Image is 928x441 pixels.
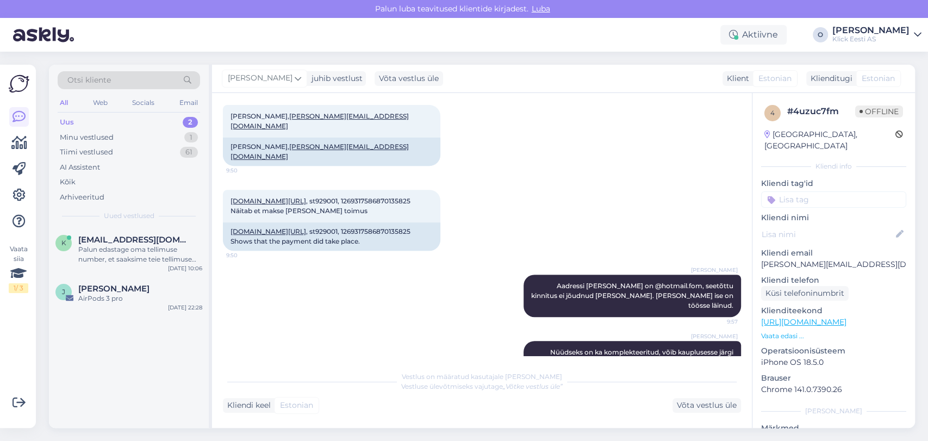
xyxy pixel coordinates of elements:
span: [PERSON_NAME] [228,72,292,84]
span: 9:50 [226,251,267,259]
p: Vaata edasi ... [761,331,906,341]
div: Klienditugi [806,73,852,84]
div: Web [91,96,110,110]
span: Estonian [758,73,792,84]
a: [PERSON_NAME][EMAIL_ADDRESS][DOMAIN_NAME] [231,142,409,160]
p: [PERSON_NAME][EMAIL_ADDRESS][DOMAIN_NAME] [761,259,906,270]
span: Aadressi [PERSON_NAME] on @hotmail.fom, seetõttu kinnitus ei jõudnud [PERSON_NAME]. [PERSON_NAME]... [531,282,735,309]
i: „Võtke vestlus üle” [503,382,563,390]
span: Otsi kliente [67,74,111,86]
a: [PERSON_NAME]Klick Eesti AS [832,26,921,44]
div: [PERSON_NAME], [223,138,440,166]
div: Kõik [60,177,76,188]
div: Klick Eesti AS [832,35,910,44]
span: Estonian [862,73,895,84]
div: All [58,96,70,110]
div: Socials [130,96,157,110]
span: Uued vestlused [104,211,154,221]
div: Email [177,96,200,110]
p: iPhone OS 18.5.0 [761,357,906,368]
div: Kliendi keel [223,400,271,411]
span: 4 [770,109,775,117]
div: Klient [723,73,749,84]
p: Operatsioonisüsteem [761,345,906,357]
span: , st929001, 1269317586870135825 Näitab et makse [PERSON_NAME] toimus [231,197,412,215]
div: # 4uzuc7fm [787,105,855,118]
div: juhib vestlust [307,73,363,84]
span: k [61,239,66,247]
a: [URL][DOMAIN_NAME] [761,317,846,327]
div: [DATE] 10:06 [168,264,202,272]
div: [DATE] 22:28 [168,303,202,312]
div: Võta vestlus üle [375,71,443,86]
input: Lisa tag [761,191,906,208]
p: Kliendi telefon [761,275,906,286]
div: Küsi telefoninumbrit [761,286,849,301]
div: [PERSON_NAME] [761,406,906,416]
span: 9:50 [226,166,267,175]
div: Vaata siia [9,244,28,293]
span: J [62,288,65,296]
div: Uus [60,117,74,128]
p: Brauser [761,372,906,384]
div: 1 / 3 [9,283,28,293]
div: Palun edastage oma tellimuse number, et saaksime teie tellimuse staatust kontrollida. [78,245,202,264]
span: kustasasu39@outlook.com [78,235,191,245]
div: [PERSON_NAME] [832,26,910,35]
div: Aktiivne [720,25,787,45]
div: 61 [180,147,198,158]
p: Chrome 141.0.7390.26 [761,384,906,395]
div: Tiimi vestlused [60,147,113,158]
input: Lisa nimi [762,228,894,240]
div: [GEOGRAPHIC_DATA], [GEOGRAPHIC_DATA] [764,129,895,152]
span: Nüüdseks on ka komplekteeritud, võib kauplusesse järgi minna. [550,348,735,366]
p: Klienditeekond [761,305,906,316]
p: Kliendi nimi [761,212,906,223]
span: Vestluse ülevõtmiseks vajutage [401,382,563,390]
span: Offline [855,105,903,117]
span: Luba [528,4,553,14]
div: O [813,27,828,42]
span: Estonian [280,400,313,411]
span: [PERSON_NAME] [691,266,738,274]
p: Märkmed [761,423,906,434]
img: Askly Logo [9,73,29,94]
div: Minu vestlused [60,132,114,143]
a: [PERSON_NAME][EMAIL_ADDRESS][DOMAIN_NAME] [231,112,409,130]
div: , st929001, 1269317586870135825 Shows that the payment did take place. [223,222,440,251]
div: Arhiveeritud [60,192,104,203]
div: AI Assistent [60,162,100,173]
a: [DOMAIN_NAME][URL] [231,227,306,235]
span: 9:57 [697,318,738,326]
span: Jevgeni Zagrjatski [78,284,150,294]
p: Kliendi email [761,247,906,259]
div: Kliendi info [761,162,906,171]
span: [PERSON_NAME] [691,332,738,340]
p: Kliendi tag'id [761,178,906,189]
span: [PERSON_NAME], [231,112,409,130]
div: 1 [184,132,198,143]
div: AirPods 3 pro [78,294,202,303]
div: 2 [183,117,198,128]
span: Vestlus on määratud kasutajale [PERSON_NAME] [402,372,562,381]
a: [DOMAIN_NAME][URL] [231,197,306,205]
div: Võta vestlus üle [672,398,741,413]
